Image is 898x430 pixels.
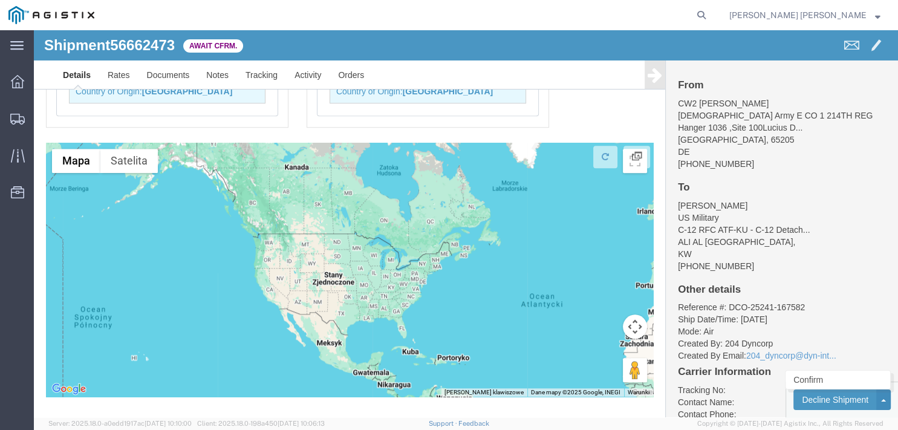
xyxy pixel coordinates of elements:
[145,420,192,427] span: [DATE] 10:10:00
[458,420,489,427] a: Feedback
[34,30,898,417] iframe: FS Legacy Container
[197,420,325,427] span: Client: 2025.18.0-198a450
[697,419,883,429] span: Copyright © [DATE]-[DATE] Agistix Inc., All Rights Reserved
[429,420,459,427] a: Support
[48,420,192,427] span: Server: 2025.18.0-a0edd1917ac
[8,6,94,24] img: logo
[729,8,881,22] button: [PERSON_NAME] [PERSON_NAME]
[278,420,325,427] span: [DATE] 10:06:13
[729,8,867,22] span: Dhanya Dinesh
